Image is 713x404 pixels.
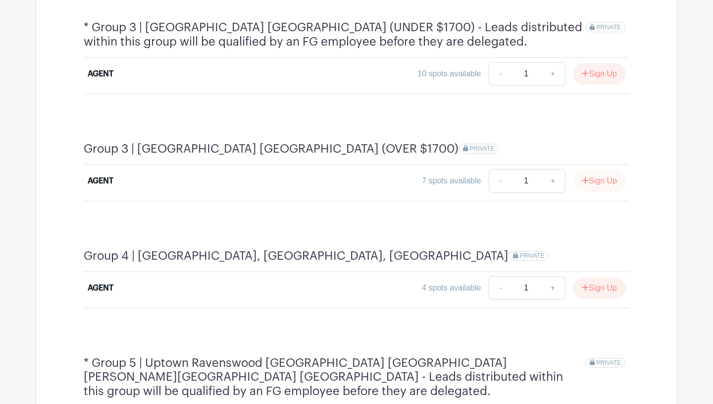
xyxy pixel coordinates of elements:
[88,175,113,187] div: AGENT
[88,282,113,294] div: AGENT
[88,68,113,80] div: AGENT
[541,169,565,193] a: +
[84,20,585,49] h4: * Group 3 | [GEOGRAPHIC_DATA] [GEOGRAPHIC_DATA] (UNDER $1700) - Leads distributed within this gro...
[596,24,621,31] span: PRIVATE
[489,276,511,300] a: -
[573,63,625,84] button: Sign Up
[541,62,565,86] a: +
[489,62,511,86] a: -
[84,356,585,399] h4: * Group 5 | Uptown Ravenswood [GEOGRAPHIC_DATA] [GEOGRAPHIC_DATA] [PERSON_NAME][GEOGRAPHIC_DATA] ...
[422,175,481,187] div: 7 spots available
[84,142,458,156] h4: Group 3 | [GEOGRAPHIC_DATA] [GEOGRAPHIC_DATA] (OVER $1700)
[422,282,481,294] div: 4 spots available
[417,68,481,80] div: 10 spots available
[596,359,621,366] span: PRIVATE
[489,169,511,193] a: -
[84,249,509,263] h4: Group 4 | [GEOGRAPHIC_DATA], [GEOGRAPHIC_DATA], [GEOGRAPHIC_DATA]
[573,278,625,298] button: Sign Up
[541,276,565,300] a: +
[470,145,495,152] span: PRIVATE
[573,171,625,191] button: Sign Up
[520,252,545,259] span: PRIVATE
